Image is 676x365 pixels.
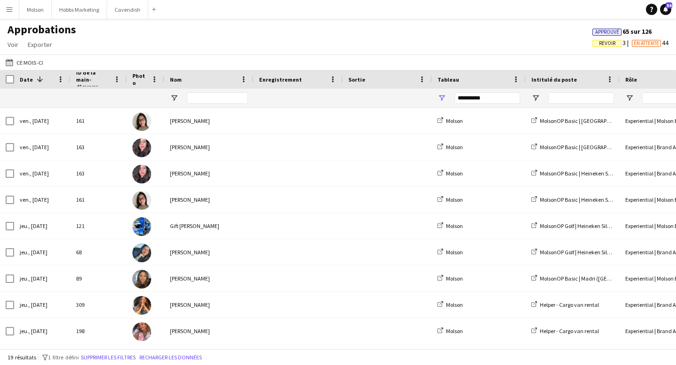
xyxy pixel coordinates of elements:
div: [PERSON_NAME] [164,160,253,186]
span: Tableau [438,76,459,83]
a: Helper - Cargo van rental [531,301,599,308]
span: Helper - Cargo van rental [540,327,599,335]
span: Revoir [599,40,615,46]
span: 65 sur 126 [592,27,652,36]
button: Ouvrir le menu de filtre [438,94,446,102]
button: Cavendish [107,0,148,19]
span: ID de la main-d'œuvre [76,69,110,90]
input: Nom Entrée de filtre [187,92,248,104]
span: 44 [632,38,668,47]
button: Recharger les données [138,352,204,363]
button: Supprimer les filtres [79,352,138,363]
span: Intitulé du poste [531,76,577,83]
span: Approuvé [595,29,619,35]
a: Molson [438,196,463,203]
div: 89 [70,266,127,291]
div: jeu., [DATE] [14,292,70,318]
a: 54 [660,4,671,15]
a: Exporter [24,38,56,51]
a: Helper - Cargo van rental [531,327,599,335]
div: [PERSON_NAME] [164,134,253,160]
div: 121 [70,213,127,239]
button: Ouvrir le menu de filtre [170,94,178,102]
span: Helper - Cargo van rental [540,301,599,308]
span: Sortie [348,76,365,83]
span: 3 [592,38,632,47]
div: 161 [70,187,127,213]
span: Date [20,76,33,83]
img: Sabrina Iorio [132,296,151,315]
div: ven., [DATE] [14,134,70,160]
button: Ouvrir le menu de filtre [531,94,540,102]
div: 163 [70,160,127,186]
div: [PERSON_NAME] [164,108,253,134]
button: Ouvrir le menu de filtre [625,94,634,102]
div: [PERSON_NAME] [164,187,253,213]
div: ven., [DATE] [14,187,70,213]
img: Gift Lydia Anielo [132,217,151,236]
a: Voir [4,38,22,51]
div: ven., [DATE] [14,160,70,186]
a: Molson [438,327,463,335]
div: [PERSON_NAME] [164,239,253,265]
a: Molson [438,170,463,177]
span: Molson [446,301,463,308]
a: Molson [438,222,463,229]
span: Enregistrement [259,76,302,83]
div: 161 [70,108,127,134]
span: Molson [446,196,463,203]
div: 309 [70,292,127,318]
a: Molson [438,249,463,256]
span: 54 [666,2,672,8]
span: Molson [446,170,463,177]
div: jeu., [DATE] [14,239,70,265]
div: 198 [70,318,127,344]
span: Rôle [625,76,637,83]
div: 163 [70,134,127,160]
div: jeu., [DATE] [14,266,70,291]
span: Molson [446,249,463,256]
img: Sara Mancera Barreto [132,165,151,183]
div: jeu., [DATE] [14,318,70,344]
a: Molson [438,275,463,282]
div: ven., [DATE] [14,108,70,134]
div: 68 [70,239,127,265]
div: [PERSON_NAME] [164,292,253,318]
img: Julissa Cornejo [132,270,151,289]
img: Yasmine Hammoudi [132,322,151,341]
img: Karla Inac [132,112,151,131]
button: Hobbs Marketing [52,0,107,19]
img: Shubhanshi Sood [132,243,151,262]
a: Molson [438,117,463,124]
div: [PERSON_NAME] [164,266,253,291]
span: En attente [634,40,659,46]
button: Ce mois-ci [4,57,45,68]
span: Voir [8,40,18,49]
span: Molson [446,222,463,229]
input: Intitulé du poste Entrée de filtre [548,92,614,104]
span: Molson [446,275,463,282]
span: Exporter [28,40,52,49]
span: Nom [170,76,182,83]
span: Molson [446,117,463,124]
img: Sara Mancera Barreto [132,138,151,157]
span: Molson [446,144,463,151]
span: Molson [446,327,463,335]
a: Molson [438,301,463,308]
div: [PERSON_NAME] [164,318,253,344]
div: jeu., [DATE] [14,213,70,239]
span: Photo [132,72,147,86]
img: Karla Inac [132,191,151,210]
button: Molson [19,0,52,19]
span: 1 filtre défini [48,354,79,361]
div: Gift [PERSON_NAME] [164,213,253,239]
a: Molson [438,144,463,151]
